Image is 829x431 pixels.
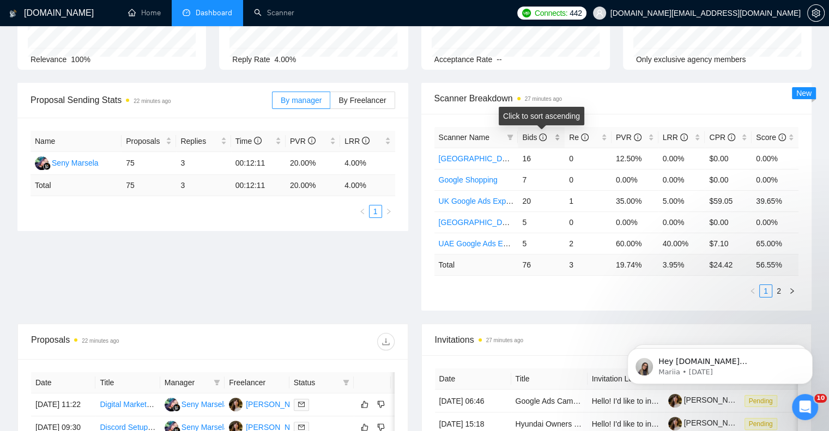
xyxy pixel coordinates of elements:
[369,205,382,218] li: 1
[434,92,799,105] span: Scanner Breakdown
[31,175,122,196] td: Total
[31,393,95,416] td: [DATE] 11:22
[680,133,688,141] span: info-circle
[752,169,798,190] td: 0.00%
[439,133,489,142] span: Scanner Name
[165,399,228,408] a: SMSeny Marsela
[752,148,798,169] td: 0.00%
[752,190,798,211] td: 39.65%
[298,424,305,430] span: mail
[176,152,231,175] td: 3
[43,162,51,170] img: gigradar-bm.png
[439,218,584,227] a: [GEOGRAPHIC_DATA] Google ads Expert
[728,133,735,141] span: info-circle
[565,148,612,169] td: 0
[100,400,281,409] a: Digital Marketing Specialist for E-commerce Business
[705,148,752,169] td: $0.00
[612,254,658,275] td: 19.74 %
[518,233,565,254] td: 5
[785,284,798,298] li: Next Page
[570,7,582,19] span: 442
[361,400,368,409] span: like
[745,419,782,428] a: Pending
[439,175,498,184] a: Google Shopping
[435,368,511,390] th: Date
[231,152,286,175] td: 00:12:11
[612,148,658,169] td: 12.50%
[286,152,340,175] td: 20.00%
[565,254,612,275] td: 3
[507,134,513,141] span: filter
[668,417,682,430] img: c1VnVyicj_D67VQm4q1Q743IGTIM661rl1VdYHa03BXbz9u7o8FOeov4r1h-ImwF6G
[122,152,176,175] td: 75
[298,401,305,408] span: mail
[565,190,612,211] td: 1
[254,8,294,17] a: searchScanner
[52,157,99,169] div: Seny Marsela
[341,374,352,391] span: filter
[128,8,161,17] a: homeHome
[773,285,785,297] a: 2
[176,131,231,152] th: Replies
[122,131,176,152] th: Proposals
[356,205,369,218] li: Previous Page
[31,333,213,350] div: Proposals
[565,233,612,254] td: 2
[374,398,388,411] button: dislike
[9,5,17,22] img: logo
[807,4,825,22] button: setting
[434,254,518,275] td: Total
[344,137,370,145] span: LRR
[658,211,705,233] td: 0.00%
[95,372,160,393] th: Title
[231,175,286,196] td: 00:12:11
[183,9,190,16] span: dashboard
[35,158,99,167] a: SMSeny Marsela
[435,390,511,412] td: [DATE] 06:46
[165,422,228,431] a: SMSeny Marsela
[760,285,772,297] a: 1
[181,398,228,410] div: Seny Marsela
[439,197,515,205] a: UK Google Ads Expert
[235,137,262,145] span: Time
[254,137,262,144] span: info-circle
[522,9,531,17] img: upwork-logo.png
[668,418,747,427] a: [PERSON_NAME]
[588,368,664,390] th: Invitation Letter
[705,254,752,275] td: $ 24.42
[663,133,688,142] span: LRR
[31,131,122,152] th: Name
[308,137,316,144] span: info-circle
[246,398,308,410] div: [PERSON_NAME]
[772,284,785,298] li: 2
[569,133,589,142] span: Re
[229,422,308,431] a: OD[PERSON_NAME]
[511,390,588,412] td: Google Ads Campaign Specialist Needed
[229,399,308,408] a: OD[PERSON_NAME]
[525,96,562,102] time: 27 minutes ago
[516,420,668,428] a: Hyundai Owners – in [GEOGRAPHIC_DATA]
[134,98,171,104] time: 22 minutes ago
[807,9,825,17] a: setting
[611,325,829,402] iframe: Intercom notifications message
[378,337,394,346] span: download
[165,377,209,388] span: Manager
[486,337,523,343] time: 27 minutes ago
[658,190,705,211] td: 5.00%
[596,9,603,17] span: user
[535,7,567,19] span: Connects:
[612,169,658,190] td: 0.00%
[126,135,164,147] span: Proposals
[745,396,782,405] a: Pending
[752,233,798,254] td: 65.00%
[35,156,49,170] img: SM
[505,129,516,145] span: filter
[229,398,243,411] img: OD
[518,190,565,211] td: 20
[709,133,735,142] span: CPR
[439,154,584,163] a: [GEOGRAPHIC_DATA] Google Ads Expert
[435,333,798,347] span: Invitations
[612,211,658,233] td: 0.00%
